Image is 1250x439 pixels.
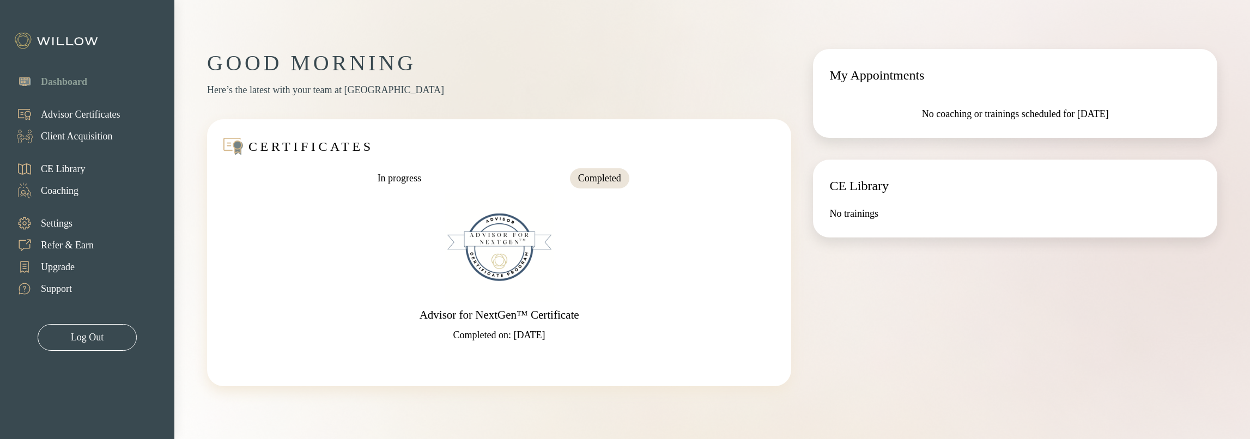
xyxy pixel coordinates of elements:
img: Advisor for NextGen™ Certificate Badge [445,193,554,302]
div: Completed [578,171,621,186]
a: Dashboard [5,71,87,93]
div: CE Library [829,176,1201,196]
div: Support [41,282,72,296]
div: Advisor Certificates [41,107,120,122]
div: Advisor for NextGen™ Certificate [420,306,579,324]
a: Client Acquisition [5,125,120,147]
div: No trainings [829,206,1201,221]
img: Willow [14,32,101,50]
div: Coaching [41,184,78,198]
div: Here’s the latest with your team at [GEOGRAPHIC_DATA] [207,83,791,97]
div: GOOD MORNING [207,49,791,77]
div: Client Acquisition [41,129,113,144]
div: Log Out [71,330,104,345]
div: Settings [41,216,72,231]
div: CE Library [41,162,85,176]
a: Coaching [5,180,85,202]
div: In progress [378,171,421,186]
div: No coaching or trainings scheduled for [DATE] [829,107,1201,121]
a: Advisor Certificates [5,103,120,125]
div: My Appointments [829,65,1201,85]
div: CERTIFICATES [248,138,374,155]
div: Completed on: [DATE] [453,328,545,343]
a: CE Library [5,158,85,180]
div: Dashboard [41,75,87,89]
a: Upgrade [5,256,94,278]
div: Refer & Earn [41,238,94,253]
div: Upgrade [41,260,75,275]
a: Settings [5,212,94,234]
a: Refer & Earn [5,234,94,256]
